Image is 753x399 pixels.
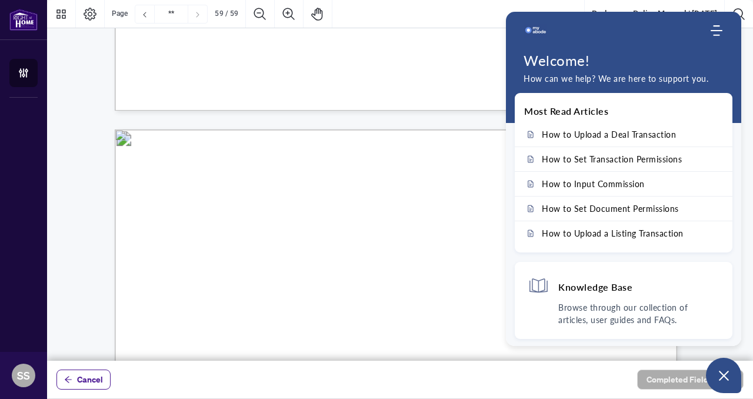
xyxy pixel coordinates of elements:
[515,221,732,245] a: How to Upload a Listing Transaction
[524,52,724,69] h1: Welcome!
[64,375,72,384] span: arrow-left
[709,25,724,36] div: Modules Menu
[542,154,682,164] span: How to Set Transaction Permissions
[637,370,744,390] button: Completed Fields 0 of 1
[17,367,30,384] span: SS
[77,370,103,389] span: Cancel
[515,197,732,221] a: How to Set Document Permissions
[9,9,38,31] img: logo
[515,172,732,196] a: How to Input Commission
[524,72,724,85] p: How can we help? We are here to support you.
[542,204,679,214] span: How to Set Document Permissions
[706,358,741,393] button: Open asap
[515,262,732,339] div: Knowledge BaseBrowse through our collection of articles, user guides and FAQs.
[56,370,111,390] button: Cancel
[558,281,632,293] h4: Knowledge Base
[515,122,732,147] a: How to Upload a Deal Transaction
[524,19,547,42] span: Company logo
[558,301,719,326] p: Browse through our collection of articles, user guides and FAQs.
[542,179,645,189] span: How to Input Commission
[515,147,732,171] a: How to Set Transaction Permissions
[524,19,547,42] img: logo
[542,129,676,139] span: How to Upload a Deal Transaction
[542,228,684,238] span: How to Upload a Listing Transaction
